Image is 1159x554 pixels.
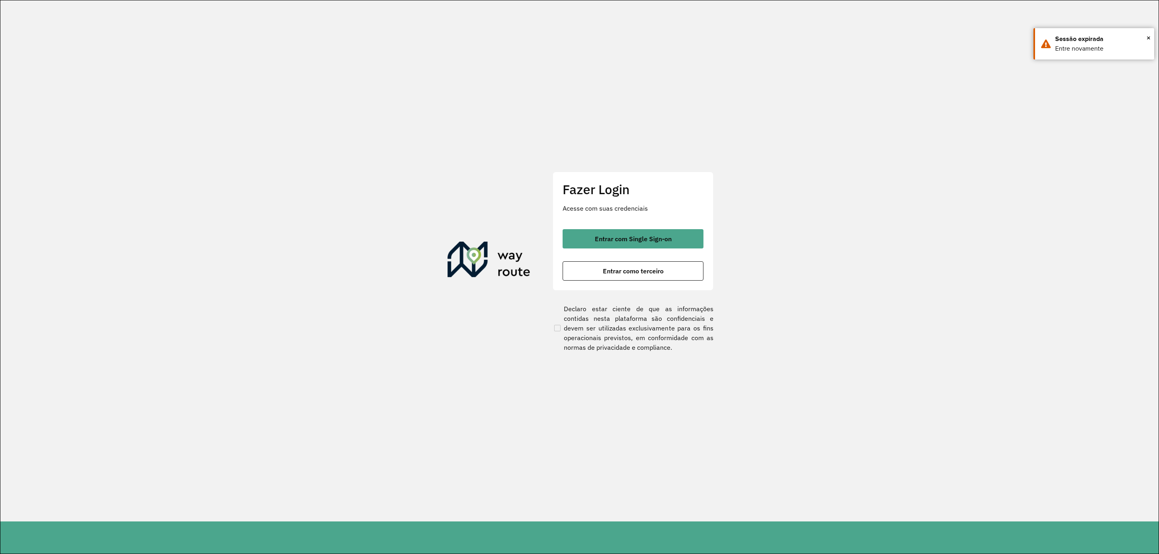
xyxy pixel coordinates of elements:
[1147,32,1151,44] span: ×
[563,182,703,197] h2: Fazer Login
[553,304,714,352] label: Declaro estar ciente de que as informações contidas nesta plataforma são confidenciais e devem se...
[448,242,530,280] img: Roteirizador AmbevTech
[1147,32,1151,44] button: Close
[603,268,664,274] span: Entrar como terceiro
[1055,44,1148,53] div: Entre novamente
[563,203,703,213] p: Acesse com suas credenciais
[563,229,703,248] button: button
[1055,34,1148,44] div: Sessão expirada
[595,236,672,242] span: Entrar com Single Sign-on
[563,261,703,281] button: button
